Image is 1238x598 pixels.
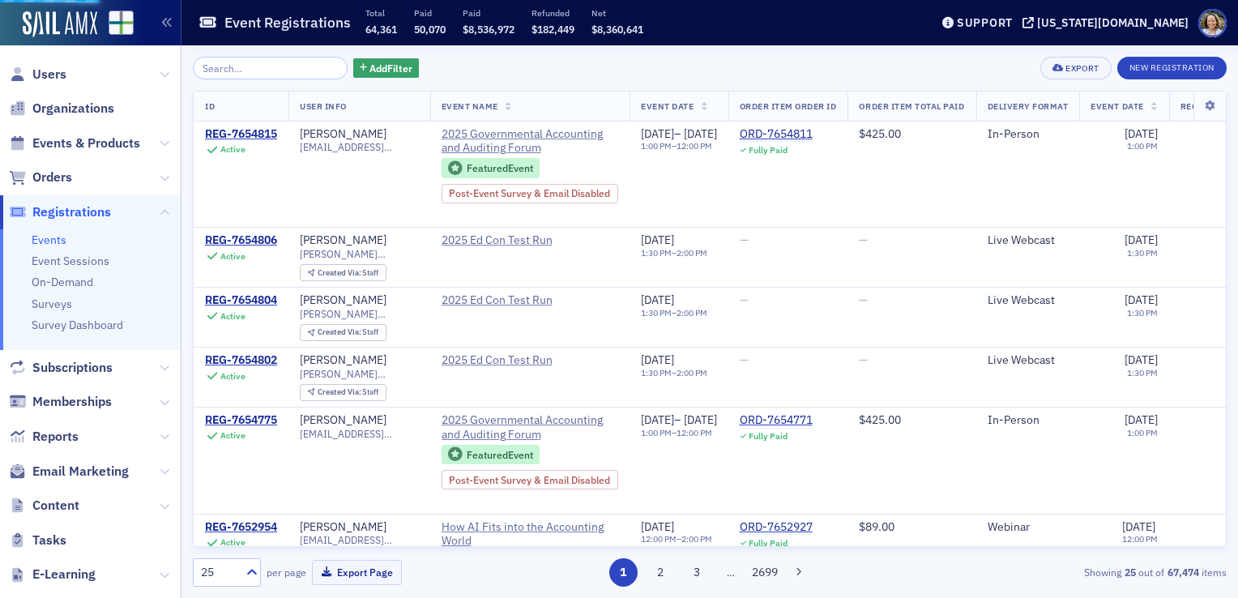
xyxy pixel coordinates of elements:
span: [DATE] [1125,352,1158,367]
a: Content [9,497,79,515]
div: [PERSON_NAME] [300,520,386,535]
h1: Event Registrations [224,13,351,32]
span: Events & Products [32,135,140,152]
p: Refunded [531,7,574,19]
a: REG-7654806 [205,233,277,248]
div: Active [220,430,245,441]
a: [PERSON_NAME] [300,233,386,248]
span: 2025 Ed Con Test Run [442,353,589,368]
span: Profile [1198,9,1227,37]
span: [DATE] [641,233,674,247]
a: E-Learning [9,566,96,583]
div: Featured Event [467,451,533,459]
div: Export [1065,64,1099,73]
span: — [859,352,868,367]
span: ID [205,100,215,112]
span: [DATE] [641,293,674,307]
span: Users [32,66,66,83]
span: [DATE] [1125,412,1158,427]
time: 2:00 PM [681,533,712,545]
a: Events [32,233,66,247]
div: Live Webcast [988,293,1069,308]
button: [US_STATE][DOMAIN_NAME] [1022,17,1194,28]
div: Fully Paid [749,538,788,549]
span: Delivery Format [988,100,1069,112]
span: $89.00 [859,519,894,534]
div: Staff [318,269,379,278]
time: 1:30 PM [1127,247,1158,258]
span: Add Filter [369,61,412,75]
div: Created Via: Staff [300,384,386,401]
div: Active [220,311,245,322]
span: Event Date [1091,100,1143,112]
span: $8,360,641 [591,23,643,36]
span: Reports [32,428,79,446]
a: How AI Fits into the Accounting World [442,520,619,549]
span: Created Via : [318,387,363,397]
span: $8,536,972 [463,23,514,36]
a: 2025 Ed Con Test Run [442,293,589,308]
span: — [740,233,749,247]
a: ORD-7654771 [740,413,813,428]
span: Memberships [32,393,112,411]
div: – [641,428,717,438]
span: [DATE] [684,412,717,427]
img: SailAMX [23,11,97,37]
time: 1:30 PM [1127,367,1158,378]
span: Organizations [32,100,114,117]
time: 12:00 PM [641,533,677,545]
a: View Homepage [97,11,134,38]
a: Email Marketing [9,463,129,481]
span: [EMAIL_ADDRESS][DOMAIN_NAME] [300,534,419,546]
time: 1:30 PM [1127,307,1158,318]
input: Search… [193,57,348,79]
a: Reports [9,428,79,446]
a: REG-7654804 [205,293,277,308]
time: 2:00 PM [677,367,707,378]
time: 1:00 PM [1127,140,1158,152]
span: 2025 Ed Con Test Run [442,233,589,248]
button: AddFilter [353,58,420,79]
strong: 67,474 [1164,565,1202,579]
div: Active [220,144,245,155]
time: 12:00 PM [677,427,712,438]
div: REG-7654815 [205,127,277,142]
div: [US_STATE][DOMAIN_NAME] [1037,15,1189,30]
div: [PERSON_NAME] [300,413,386,428]
button: Export [1040,57,1111,79]
div: [PERSON_NAME] [300,293,386,308]
div: – [641,141,717,152]
div: Active [220,251,245,262]
a: REG-7652954 [205,520,277,535]
span: $425.00 [859,126,901,141]
span: Orders [32,169,72,186]
div: 25 [201,564,237,581]
div: – [641,368,707,378]
a: Tasks [9,532,66,549]
a: ORD-7654811 [740,127,813,142]
span: [PERSON_NAME][EMAIL_ADDRESS][PERSON_NAME][DOMAIN_NAME] [300,308,419,320]
span: E-Learning [32,566,96,583]
a: REG-7654775 [205,413,277,428]
div: – [641,534,712,545]
button: New Registration [1117,57,1227,79]
a: Orders [9,169,72,186]
span: [DATE] [1125,126,1158,141]
span: Event Name [442,100,498,112]
time: 1:30 PM [641,367,672,378]
div: Created Via: Staff [300,324,386,341]
a: REG-7654802 [205,353,277,368]
time: 1:30 PM [641,307,672,318]
span: [DATE] [1125,233,1158,247]
span: [DATE] [1122,519,1155,534]
span: Order Item Total Paid [859,100,964,112]
span: [EMAIL_ADDRESS][DOMAIN_NAME] [300,141,419,153]
span: [DATE] [641,352,674,367]
time: 1:00 PM [641,140,672,152]
a: Subscriptions [9,359,113,377]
